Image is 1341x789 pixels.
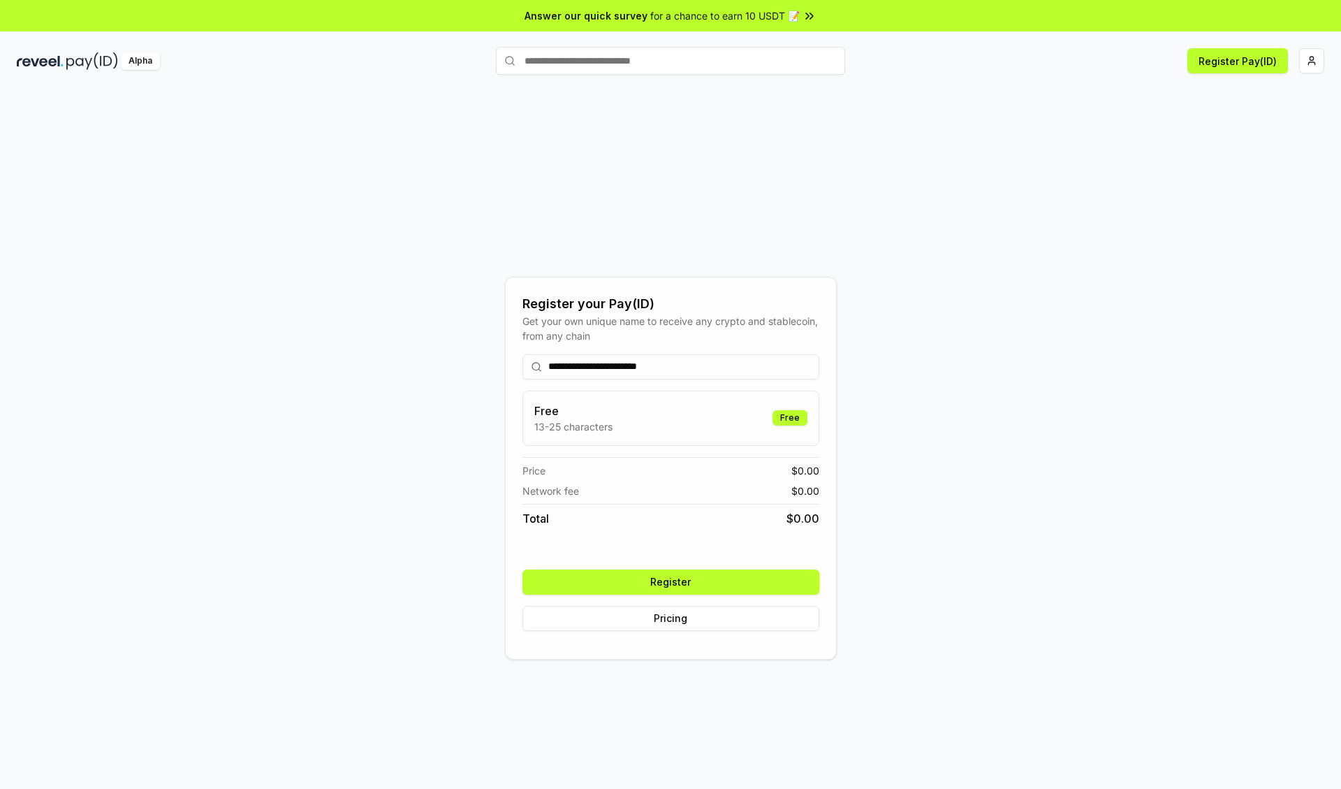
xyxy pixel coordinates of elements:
[534,419,613,434] p: 13-25 characters
[772,410,807,426] div: Free
[522,463,545,478] span: Price
[791,484,819,498] span: $ 0.00
[522,314,819,343] div: Get your own unique name to receive any crypto and stablecoin, from any chain
[17,52,64,70] img: reveel_dark
[66,52,118,70] img: pay_id
[786,510,819,527] span: $ 0.00
[534,403,613,419] h3: Free
[522,606,819,631] button: Pricing
[650,8,800,23] span: for a chance to earn 10 USDT 📝
[522,570,819,595] button: Register
[525,8,647,23] span: Answer our quick survey
[522,294,819,314] div: Register your Pay(ID)
[1187,48,1288,73] button: Register Pay(ID)
[522,484,579,498] span: Network fee
[522,510,549,527] span: Total
[791,463,819,478] span: $ 0.00
[121,52,160,70] div: Alpha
